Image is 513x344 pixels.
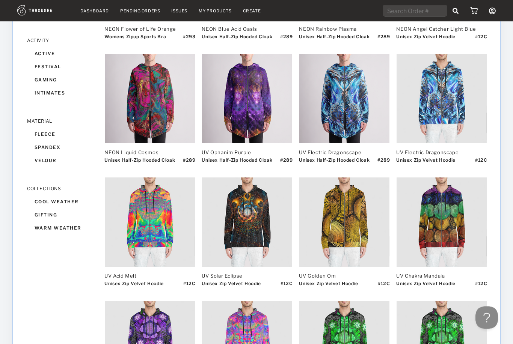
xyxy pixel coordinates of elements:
[80,8,109,14] a: Dashboard
[475,281,487,292] div: # 12C
[105,54,195,144] img: 18878_Thumb_bd876addb0f24b8b8a74ddea44381098-8878-.png
[104,150,195,156] div: NEON Liquid Cosmos
[183,34,195,45] div: # 293
[475,158,487,169] div: # 12C
[299,54,389,144] img: 18878_Thumb_d5732ac925624593acf804e14669deee-8878-.png
[120,8,160,14] a: Pending Orders
[27,141,98,154] div: spandex
[475,306,498,329] iframe: Help Scout Beacon - Open
[104,281,163,292] div: Unisex Zip Velvet Hoodie
[396,34,455,45] div: Unisex Zip Velvet Hoodie
[396,150,486,156] div: UV Electric Dragonscape
[199,8,232,14] a: My Products
[299,34,370,45] div: Unisex Half-Zip Hooded Cloak
[397,54,487,144] img: 18878_Thumb_4db695e7ec2040a7832d73f6dfff26a1-8878-.png
[280,34,293,45] div: # 289
[202,178,292,267] img: 18878_Thumb_92cef0b57c9d4dc6945d2aeb71008585-8878-.png
[27,154,98,167] div: velour
[183,158,195,169] div: # 289
[202,54,292,144] img: 18878_Thumb_4f52e16830b04fe8aced0707a495849a-8878-.png
[171,8,187,14] a: Issues
[475,34,487,45] div: # 12C
[202,273,292,279] div: UV Solar Eclipse
[27,38,98,44] div: ACTIVITY
[104,273,195,279] div: UV Acid Melt
[183,281,195,292] div: # 12C
[202,34,272,45] div: Unisex Half-Zip Hooded Cloak
[281,281,293,292] div: # 12C
[299,26,389,32] div: NEON Rainbow Plasma
[17,5,69,16] img: logo.1c10ca64.svg
[280,158,293,169] div: # 289
[104,34,166,45] div: Womens Zipup Sports Bra
[299,178,389,267] img: 18878_Thumb_7d98b5e2a6904a59b7e2adb0bd0e6798-8878-.png
[383,5,447,17] input: Search Order #
[243,8,261,14] a: Create
[377,158,390,169] div: # 289
[27,209,98,222] div: gifting
[470,7,478,15] img: icon_cart.dab5cea1.svg
[27,74,98,87] div: gaming
[27,222,98,235] div: warm weather
[27,87,98,100] div: intimates
[27,119,98,124] div: MATERIAL
[299,158,370,169] div: Unisex Half-Zip Hooded Cloak
[378,281,390,292] div: # 12C
[299,281,358,292] div: Unisex Zip Velvet Hoodie
[396,158,455,169] div: Unisex Zip Velvet Hoodie
[104,158,175,169] div: Unisex Half-Zip Hooded Cloak
[377,34,390,45] div: # 289
[202,26,292,32] div: NEON Blue Acid Oasis
[299,273,389,279] div: UV Golden Om
[202,150,292,156] div: UV Ophanim Purple
[202,158,272,169] div: Unisex Half-Zip Hooded Cloak
[202,281,261,292] div: Unisex Zip Velvet Hoodie
[27,195,98,209] div: cool weather
[396,281,455,292] div: Unisex Zip Velvet Hoodie
[27,186,98,192] div: COLLECTIONS
[105,178,195,267] img: 18878_Thumb_210a5b37583a4a25b3b5c654e85da41c-8878-.png
[27,60,98,74] div: festival
[396,273,486,279] div: UV Chakra Mandala
[396,26,486,32] div: NEON Angel Catcher Light Blue
[397,178,487,267] img: 18878_Thumb_aa8f2043b78a4004876306451f5ccdcc-8878-.png
[299,150,389,156] div: UV Electric Dragonscape
[104,26,195,32] div: NEON Flower of Life Orange
[27,128,98,141] div: fleece
[27,47,98,60] div: active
